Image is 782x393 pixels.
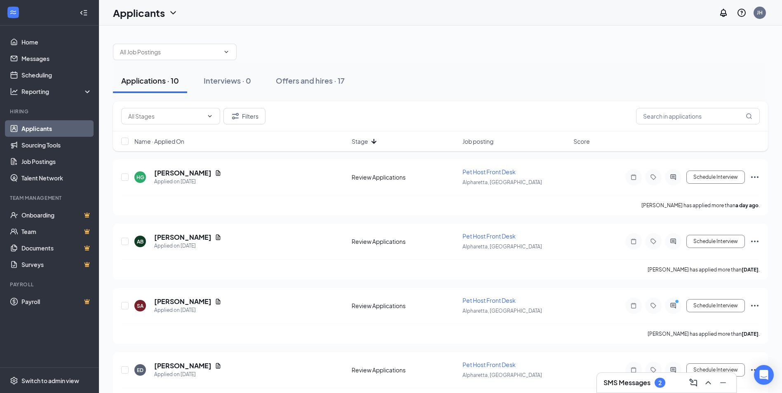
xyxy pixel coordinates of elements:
[215,363,221,369] svg: Document
[21,34,92,50] a: Home
[134,137,184,145] span: Name · Applied On
[10,87,18,96] svg: Analysis
[463,361,516,368] span: Pet Host Front Desk
[154,168,211,178] h5: [PERSON_NAME]
[735,202,759,208] b: a day ago
[21,240,92,256] a: DocumentsCrown
[21,293,92,310] a: PayrollCrown
[463,297,516,304] span: Pet Host Front Desk
[716,376,730,389] button: Minimize
[673,299,683,306] svg: PrimaryDot
[207,113,213,119] svg: ChevronDown
[369,136,379,146] svg: ArrowDown
[742,267,759,273] b: [DATE]
[352,137,368,145] span: Stage
[10,377,18,385] svg: Settings
[352,366,458,374] div: Review Applications
[215,170,221,176] svg: Document
[223,49,230,55] svg: ChevronDown
[686,299,745,312] button: Schedule Interview
[21,377,79,385] div: Switch to admin view
[215,298,221,305] svg: Document
[463,243,542,250] span: Alpharetta, [GEOGRAPHIC_DATA]
[154,306,221,314] div: Applied on [DATE]
[687,376,700,389] button: ComposeMessage
[137,302,143,309] div: SA
[21,87,92,96] div: Reporting
[463,168,516,175] span: Pet Host Front Desk
[21,120,92,137] a: Applicants
[463,137,493,145] span: Job posting
[154,178,221,186] div: Applied on [DATE]
[223,108,265,124] button: Filter Filters
[719,8,728,18] svg: Notifications
[668,238,678,245] svg: ActiveChat
[648,174,658,180] svg: Tag
[136,174,144,181] div: HG
[154,297,211,306] h5: [PERSON_NAME]
[686,235,745,248] button: Schedule Interview
[573,137,590,145] span: Score
[742,331,759,337] b: [DATE]
[648,367,658,373] svg: Tag
[641,202,760,209] p: [PERSON_NAME] has applied more than .
[629,174,639,180] svg: Note
[21,67,92,83] a: Scheduling
[686,171,745,184] button: Schedule Interview
[21,50,92,67] a: Messages
[80,9,88,17] svg: Collapse
[648,238,658,245] svg: Tag
[668,302,678,309] svg: ActiveChat
[746,113,752,119] svg: MagnifyingGlass
[21,153,92,170] a: Job Postings
[703,378,713,388] svg: ChevronUp
[686,363,745,377] button: Schedule Interview
[629,238,639,245] svg: Note
[737,8,747,18] svg: QuestionInfo
[604,378,650,387] h3: SMS Messages
[668,174,678,180] svg: ActiveChat
[668,367,678,373] svg: ActiveChat
[204,75,251,86] div: Interviews · 0
[757,9,763,16] div: JH
[21,207,92,223] a: OnboardingCrown
[648,330,760,337] p: [PERSON_NAME] has applied more than .
[718,378,728,388] svg: Minimize
[352,237,458,246] div: Review Applications
[21,256,92,273] a: SurveysCrown
[750,236,760,246] svg: Ellipses
[120,47,220,56] input: All Job Postings
[276,75,345,86] div: Offers and hires · 17
[128,112,203,121] input: All Stages
[154,361,211,370] h5: [PERSON_NAME]
[463,372,542,378] span: Alpharetta, [GEOGRAPHIC_DATA]
[750,365,760,375] svg: Ellipses
[629,302,639,309] svg: Note
[10,194,90,201] div: Team Management
[154,242,221,250] div: Applied on [DATE]
[21,137,92,153] a: Sourcing Tools
[10,281,90,288] div: Payroll
[750,301,760,311] svg: Ellipses
[113,6,165,20] h1: Applicants
[352,173,458,181] div: Review Applications
[9,8,17,16] svg: WorkstreamLogo
[352,302,458,310] div: Review Applications
[168,8,178,18] svg: ChevronDown
[10,108,90,115] div: Hiring
[636,108,760,124] input: Search in applications
[648,266,760,273] p: [PERSON_NAME] has applied more than .
[463,308,542,314] span: Alpharetta, [GEOGRAPHIC_DATA]
[750,172,760,182] svg: Ellipses
[463,179,542,185] span: Alpharetta, [GEOGRAPHIC_DATA]
[463,232,516,240] span: Pet Host Front Desk
[658,379,662,386] div: 2
[21,170,92,186] a: Talent Network
[154,233,211,242] h5: [PERSON_NAME]
[154,370,221,379] div: Applied on [DATE]
[629,367,639,373] svg: Note
[137,367,143,374] div: ED
[21,223,92,240] a: TeamCrown
[137,238,143,245] div: AB
[702,376,715,389] button: ChevronUp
